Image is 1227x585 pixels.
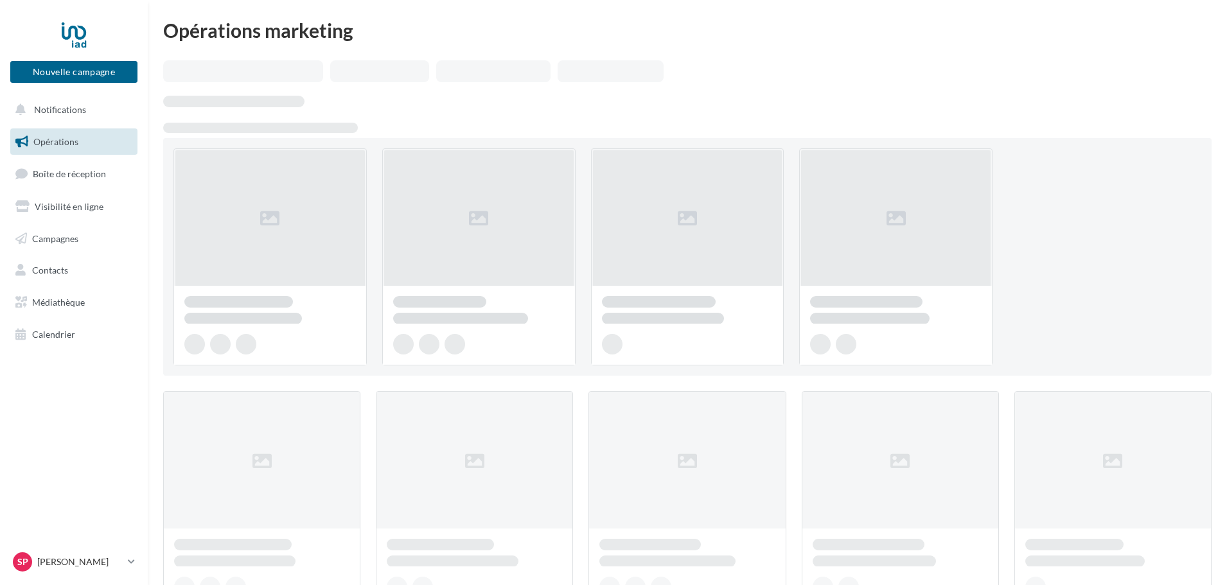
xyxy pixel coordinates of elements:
[8,160,140,188] a: Boîte de réception
[37,555,123,568] p: [PERSON_NAME]
[35,201,103,212] span: Visibilité en ligne
[32,265,68,275] span: Contacts
[8,289,140,316] a: Médiathèque
[32,232,78,243] span: Campagnes
[8,96,135,123] button: Notifications
[32,329,75,340] span: Calendrier
[8,257,140,284] a: Contacts
[163,21,1212,40] div: Opérations marketing
[17,555,28,568] span: Sp
[10,61,137,83] button: Nouvelle campagne
[32,297,85,308] span: Médiathèque
[8,321,140,348] a: Calendrier
[33,168,106,179] span: Boîte de réception
[10,550,137,574] a: Sp [PERSON_NAME]
[34,104,86,115] span: Notifications
[33,136,78,147] span: Opérations
[8,225,140,252] a: Campagnes
[8,128,140,155] a: Opérations
[8,193,140,220] a: Visibilité en ligne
